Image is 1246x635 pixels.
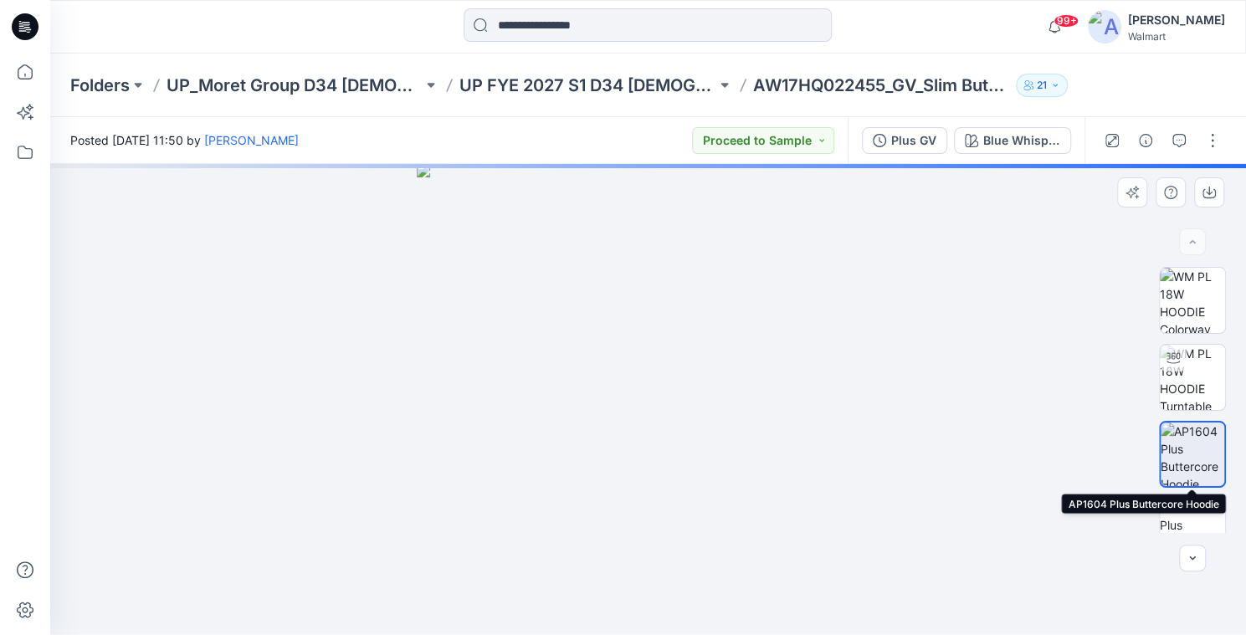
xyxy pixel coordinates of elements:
[891,131,936,150] div: Plus GV
[1016,74,1068,97] button: 21
[1088,10,1121,44] img: avatar
[1128,30,1225,43] div: Walmart
[204,133,299,147] a: [PERSON_NAME]
[70,131,299,149] span: Posted [DATE] 11:50 by
[1054,14,1079,28] span: 99+
[862,127,947,154] button: Plus GV
[1160,345,1225,410] img: WM PL 18W HOODIE Turntable with Avatar
[954,127,1071,154] button: Blue Whisper DD
[1160,499,1225,564] img: AP1604 Plus Buttercore Hoodie TM
[1037,76,1047,95] p: 21
[70,74,130,97] a: Folders
[1161,422,1224,486] img: AP1604 Plus Buttercore Hoodie
[1132,127,1159,154] button: Details
[1160,268,1225,333] img: WM PL 18W HOODIE Colorway wo Avatar
[167,74,423,97] a: UP_Moret Group D34 [DEMOGRAPHIC_DATA] Active
[417,164,879,634] img: eyJhbGciOiJIUzI1NiIsImtpZCI6IjAiLCJzbHQiOiJzZXMiLCJ0eXAiOiJKV1QifQ.eyJkYXRhIjp7InR5cGUiOiJzdG9yYW...
[753,74,1009,97] p: AW17HQ022455_GV_Slim ButterCore Hoodie
[459,74,715,97] a: UP FYE 2027 S1 D34 [DEMOGRAPHIC_DATA] Active [PERSON_NAME]
[1128,10,1225,30] div: [PERSON_NAME]
[983,131,1060,150] div: Blue Whisper DD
